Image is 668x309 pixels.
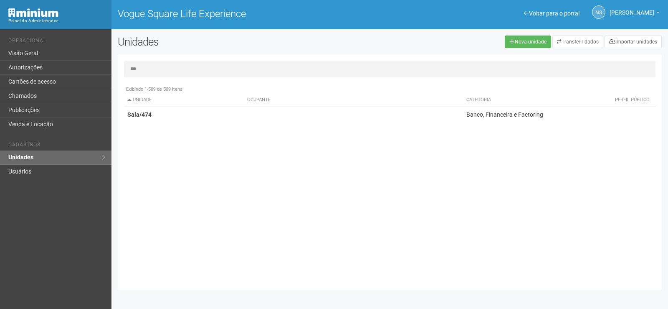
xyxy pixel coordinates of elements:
[8,8,58,17] img: Minium
[244,93,463,107] th: Ocupante: activate to sort column ascending
[8,17,105,25] div: Painel do Administrador
[592,5,605,19] a: NS
[118,8,384,19] h1: Vogue Square Life Experience
[8,38,105,46] li: Operacional
[524,10,579,17] a: Voltar para o portal
[609,93,655,107] th: Perfil público: activate to sort column ascending
[124,93,244,107] th: Unidade: activate to sort column descending
[463,107,609,123] td: Banco, Financeira e Factoring
[127,111,152,118] strong: Sala/474
[124,86,655,93] div: Exibindo 1-509 de 509 itens
[610,10,660,17] a: [PERSON_NAME]
[505,36,551,48] a: Nova unidade
[610,1,654,16] span: Nicolle Silva
[552,36,603,48] a: Transferir dados
[605,36,662,48] a: Importar unidades
[463,93,609,107] th: Categoria: activate to sort column ascending
[118,36,337,48] h2: Unidades
[8,142,105,151] li: Cadastros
